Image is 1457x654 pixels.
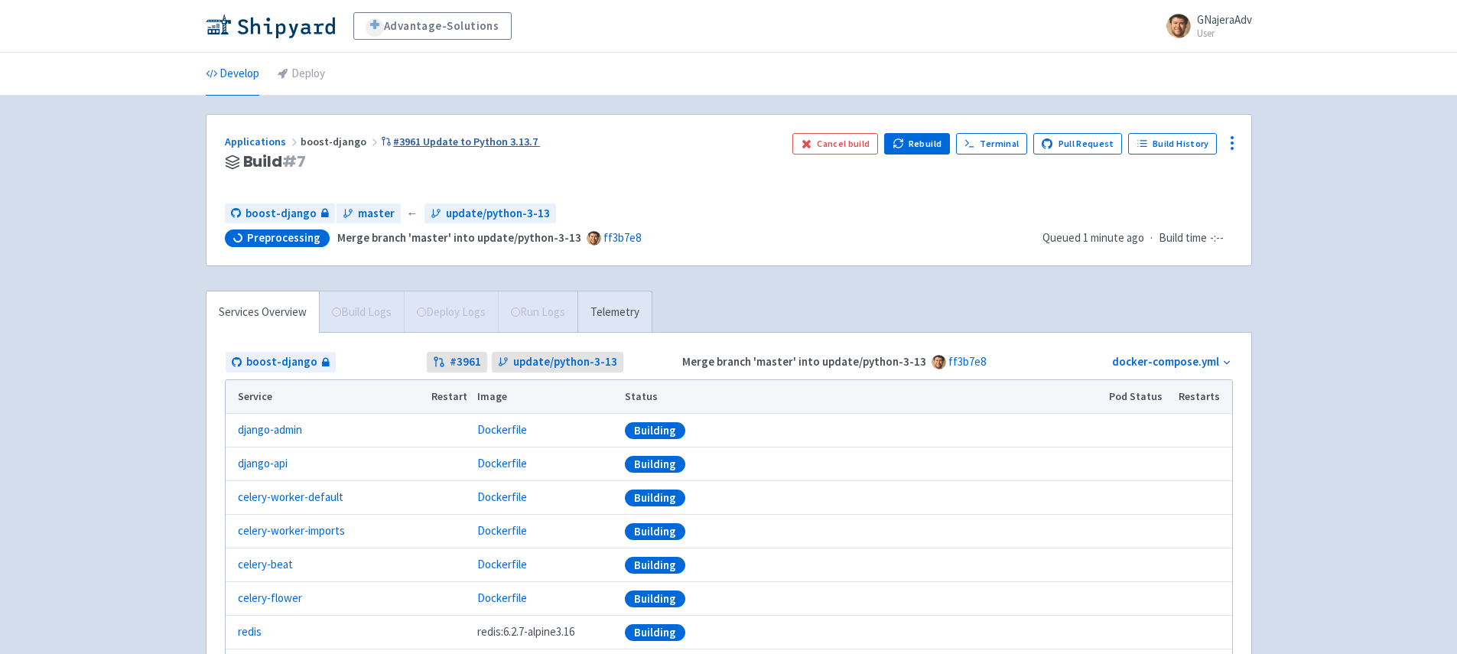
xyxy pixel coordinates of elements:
[238,623,262,641] a: redis
[1083,230,1144,245] time: 1 minute ago
[1033,133,1123,155] a: Pull Request
[225,135,301,148] a: Applications
[948,354,986,369] a: ff3b7e8
[407,205,418,223] span: ←
[625,557,685,574] div: Building
[238,489,343,506] a: celery-worker-default
[625,624,685,641] div: Building
[477,623,574,641] span: redis:6.2.7-alpine3.16
[226,352,336,373] a: boost-django
[424,203,556,224] a: update/python-3-13
[358,205,395,223] span: master
[427,380,473,414] th: Restart
[238,421,302,439] a: django-admin
[603,230,641,245] a: ff3b7e8
[513,353,617,371] span: update/python-3-13
[1128,133,1217,155] a: Build History
[225,203,335,224] a: boost-django
[1210,229,1224,247] span: -:--
[337,203,401,224] a: master
[1197,12,1252,27] span: GNajeraAdv
[884,133,950,155] button: Rebuild
[477,490,527,504] a: Dockerfile
[1042,229,1233,247] div: ·
[446,205,550,223] span: update/python-3-13
[337,230,581,245] strong: Merge branch 'master' into update/python-3-13
[1173,380,1231,414] th: Restarts
[238,556,293,574] a: celery-beat
[206,14,335,38] img: Shipyard logo
[477,591,527,605] a: Dockerfile
[792,133,879,155] button: Cancel build
[956,133,1027,155] a: Terminal
[450,353,481,371] strong: # 3961
[1197,28,1252,38] small: User
[353,12,512,40] a: Advantage-Solutions
[477,422,527,437] a: Dockerfile
[246,353,317,371] span: boost-django
[247,230,320,246] span: Preprocessing
[625,456,685,473] div: Building
[1042,230,1144,245] span: Queued
[381,135,541,148] a: #3961 Update to Python 3.13.7
[625,422,685,439] div: Building
[492,352,623,373] a: update/python-3-13
[1112,354,1219,369] a: docker-compose.yml
[682,354,926,369] strong: Merge branch 'master' into update/python-3-13
[577,291,652,334] a: Telemetry
[625,591,685,607] div: Building
[206,53,259,96] a: Develop
[1157,14,1252,38] a: GNajeraAdv User
[477,456,527,470] a: Dockerfile
[427,352,487,373] a: #3961
[1104,380,1173,414] th: Pod Status
[238,522,345,540] a: celery-worker-imports
[472,380,620,414] th: Image
[226,380,427,414] th: Service
[625,523,685,540] div: Building
[620,380,1104,414] th: Status
[282,151,306,172] span: # 7
[301,135,381,148] span: boost-django
[1159,229,1207,247] span: Build time
[477,557,527,571] a: Dockerfile
[246,205,317,223] span: boost-django
[477,523,527,538] a: Dockerfile
[243,153,306,171] span: Build
[238,455,288,473] a: django-api
[238,590,302,607] a: celery-flower
[278,53,325,96] a: Deploy
[625,490,685,506] div: Building
[207,291,319,334] a: Services Overview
